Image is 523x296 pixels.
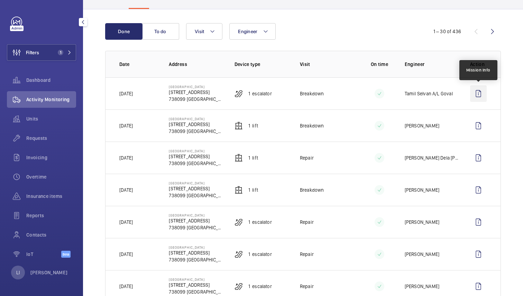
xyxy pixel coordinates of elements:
[300,187,324,193] p: Breakdown
[169,277,223,281] p: [GEOGRAPHIC_DATA]
[169,256,223,263] p: 738099 [GEOGRAPHIC_DATA]
[169,192,223,199] p: 738099 [GEOGRAPHIC_DATA]
[26,173,76,180] span: Overtime
[169,121,223,128] p: [STREET_ADDRESS]
[169,117,223,121] p: [GEOGRAPHIC_DATA]
[248,122,258,129] p: 1 Lift
[405,283,439,290] p: [PERSON_NAME]
[405,251,439,258] p: [PERSON_NAME]
[248,154,258,161] p: 1 Lift
[169,153,223,160] p: [STREET_ADDRESS]
[405,187,439,193] p: [PERSON_NAME]
[229,23,276,40] button: Engineer
[105,23,143,40] button: Done
[26,231,76,238] span: Contacts
[235,122,243,130] img: elevator.svg
[248,251,272,258] p: 1 Escalator
[235,61,289,68] p: Device type
[235,282,243,290] img: escalator.svg
[300,251,314,258] p: Repair
[248,90,272,97] p: 1 Escalator
[26,96,76,103] span: Activity Monitoring
[169,281,223,288] p: [STREET_ADDRESS]
[26,135,76,142] span: Requests
[169,217,223,224] p: [STREET_ADDRESS]
[235,154,243,162] img: elevator.svg
[248,187,258,193] p: 1 Lift
[405,219,439,226] p: [PERSON_NAME]
[433,28,461,35] div: 1 – 30 of 436
[26,154,76,161] span: Invoicing
[300,61,354,68] p: Visit
[235,250,243,258] img: escalator.svg
[300,219,314,226] p: Repair
[169,249,223,256] p: [STREET_ADDRESS]
[119,283,133,290] p: [DATE]
[58,50,63,55] span: 1
[186,23,222,40] button: Visit
[26,49,39,56] span: Filters
[169,89,223,96] p: [STREET_ADDRESS]
[405,122,439,129] p: [PERSON_NAME]
[238,29,257,34] span: Engineer
[300,154,314,161] p: Repair
[26,251,61,258] span: IoT
[26,193,76,200] span: Insurance items
[169,160,223,167] p: 738099 [GEOGRAPHIC_DATA]
[169,128,223,135] p: 738099 [GEOGRAPHIC_DATA]
[405,154,459,161] p: [PERSON_NAME] Dela [PERSON_NAME]
[466,67,490,73] div: Mission Info
[300,90,324,97] p: Breakdown
[30,269,68,276] p: [PERSON_NAME]
[248,219,272,226] p: 1 Escalator
[119,251,133,258] p: [DATE]
[169,245,223,249] p: [GEOGRAPHIC_DATA]
[300,283,314,290] p: Repair
[169,185,223,192] p: [STREET_ADDRESS]
[405,61,459,68] p: Engineer
[235,186,243,194] img: elevator.svg
[26,115,76,122] span: Units
[169,181,223,185] p: [GEOGRAPHIC_DATA]
[119,154,133,161] p: [DATE]
[365,61,394,68] p: On time
[61,251,71,258] span: Beta
[300,122,324,129] p: Breakdown
[169,224,223,231] p: 738099 [GEOGRAPHIC_DATA]
[169,61,223,68] p: Address
[169,213,223,217] p: [GEOGRAPHIC_DATA]
[26,212,76,219] span: Reports
[142,23,179,40] button: To do
[7,44,76,61] button: Filters1
[405,90,453,97] p: Tamil Selvan A/L Goval
[169,149,223,153] p: [GEOGRAPHIC_DATA]
[119,187,133,193] p: [DATE]
[169,288,223,295] p: 738099 [GEOGRAPHIC_DATA]
[235,89,243,98] img: escalator.svg
[119,219,133,226] p: [DATE]
[119,122,133,129] p: [DATE]
[26,77,76,84] span: Dashboard
[195,29,204,34] span: Visit
[235,218,243,226] img: escalator.svg
[169,85,223,89] p: [GEOGRAPHIC_DATA]
[119,61,158,68] p: Date
[119,90,133,97] p: [DATE]
[169,96,223,103] p: 738099 [GEOGRAPHIC_DATA]
[16,269,20,276] p: LI
[248,283,272,290] p: 1 Escalator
